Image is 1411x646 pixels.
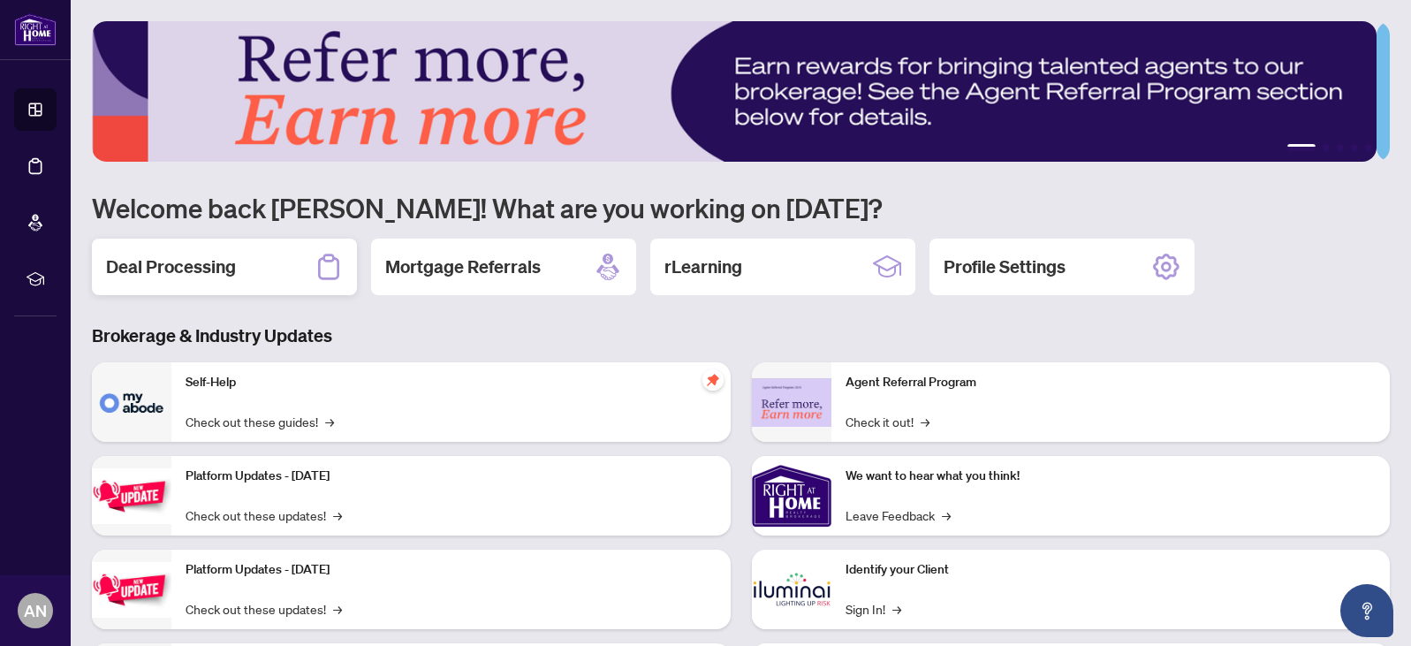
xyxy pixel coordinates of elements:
a: Check out these updates!→ [186,505,342,525]
a: Check out these updates!→ [186,599,342,619]
span: → [333,505,342,525]
p: Agent Referral Program [846,373,1377,392]
a: Sign In!→ [846,599,901,619]
span: → [325,412,334,431]
h3: Brokerage & Industry Updates [92,323,1390,348]
h2: rLearning [664,255,742,279]
a: Leave Feedback→ [846,505,951,525]
button: 4 [1351,144,1358,151]
span: → [942,505,951,525]
img: Slide 0 [92,21,1377,162]
button: 5 [1365,144,1372,151]
span: pushpin [702,369,724,391]
img: Platform Updates - July 21, 2025 [92,468,171,524]
span: → [921,412,929,431]
span: → [333,599,342,619]
img: Identify your Client [752,550,831,629]
button: 3 [1337,144,1344,151]
img: logo [14,13,57,46]
a: Check it out!→ [846,412,929,431]
p: Self-Help [186,373,717,392]
button: Open asap [1340,584,1393,637]
h2: Deal Processing [106,255,236,279]
span: AN [24,598,47,623]
span: → [892,599,901,619]
p: We want to hear what you think! [846,467,1377,486]
h1: Welcome back [PERSON_NAME]! What are you working on [DATE]? [92,191,1390,224]
p: Platform Updates - [DATE] [186,560,717,580]
img: We want to hear what you think! [752,456,831,536]
img: Platform Updates - July 8, 2025 [92,562,171,618]
h2: Profile Settings [944,255,1066,279]
img: Self-Help [92,362,171,442]
img: Agent Referral Program [752,378,831,427]
h2: Mortgage Referrals [385,255,541,279]
button: 2 [1323,144,1330,151]
button: 1 [1287,144,1316,151]
p: Platform Updates - [DATE] [186,467,717,486]
p: Identify your Client [846,560,1377,580]
a: Check out these guides!→ [186,412,334,431]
